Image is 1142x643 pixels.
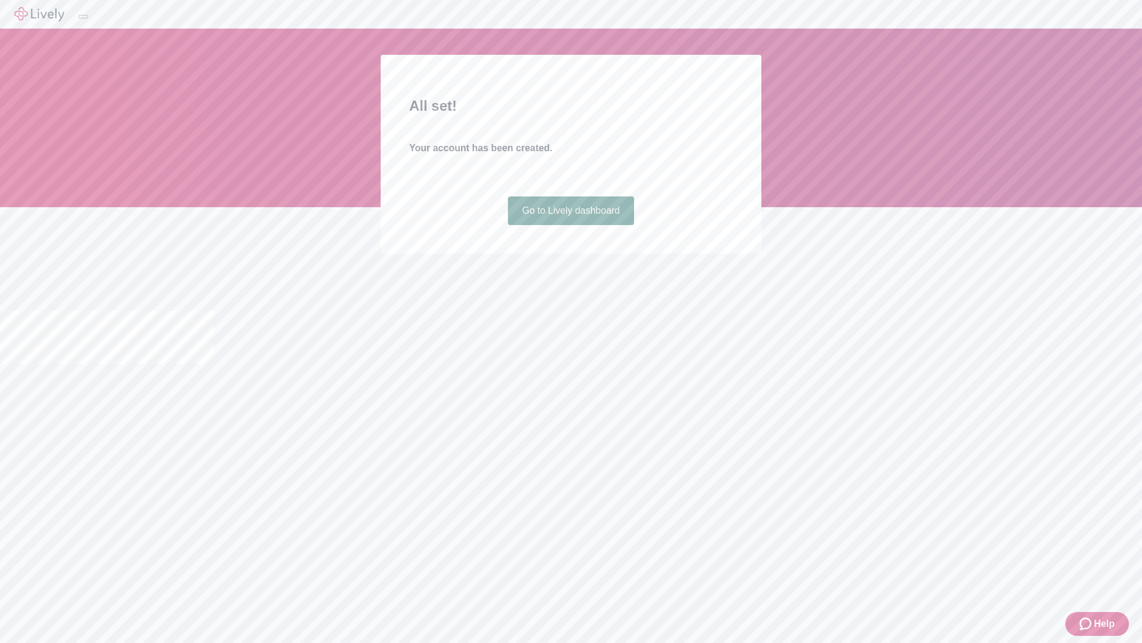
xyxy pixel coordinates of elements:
[79,15,88,18] button: Log out
[409,95,733,117] h2: All set!
[1094,617,1115,631] span: Help
[1080,617,1094,631] svg: Zendesk support icon
[409,141,733,155] h4: Your account has been created.
[14,7,64,21] img: Lively
[1065,612,1129,636] button: Zendesk support iconHelp
[508,196,635,225] a: Go to Lively dashboard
